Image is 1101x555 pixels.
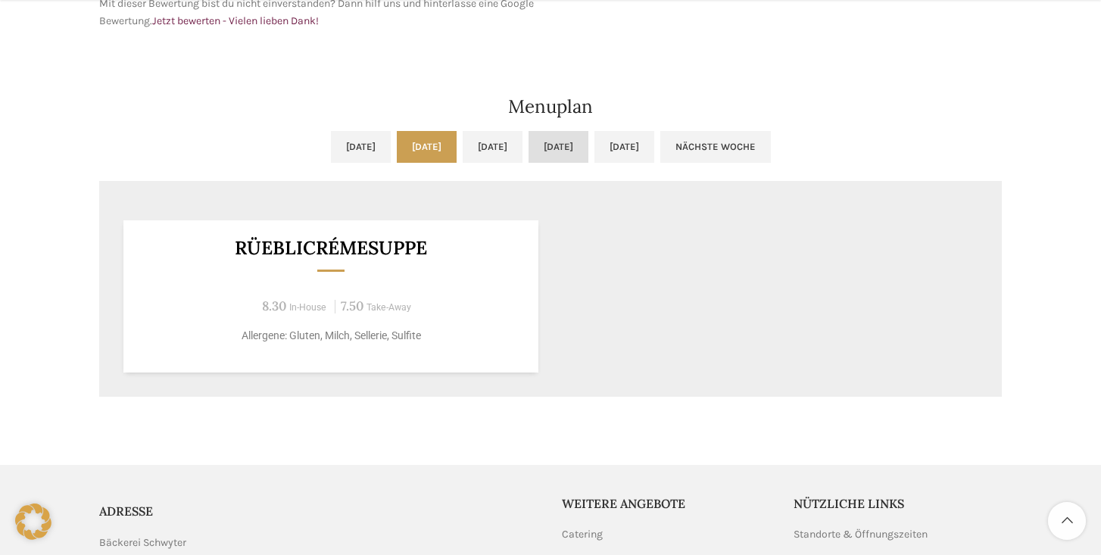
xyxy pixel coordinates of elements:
a: [DATE] [331,131,391,163]
p: Allergene: Gluten, Milch, Sellerie, Sulfite [142,328,520,344]
a: Standorte & Öffnungszeiten [794,527,929,542]
h5: Nützliche Links [794,495,1003,512]
h2: Menuplan [99,98,1002,116]
a: [DATE] [397,131,457,163]
h3: Rüeblicrémesuppe [142,239,520,257]
a: [DATE] [594,131,654,163]
h5: Weitere Angebote [562,495,771,512]
span: 7.50 [341,298,363,314]
a: [DATE] [463,131,522,163]
a: Scroll to top button [1048,502,1086,540]
a: Catering [562,527,604,542]
span: Take-Away [366,302,411,313]
a: Jetzt bewerten - Vielen lieben Dank! [152,14,319,27]
span: ADRESSE [99,504,153,519]
a: [DATE] [529,131,588,163]
a: Nächste Woche [660,131,771,163]
span: In-House [289,302,326,313]
span: Bäckerei Schwyter [99,535,186,551]
span: 8.30 [262,298,286,314]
